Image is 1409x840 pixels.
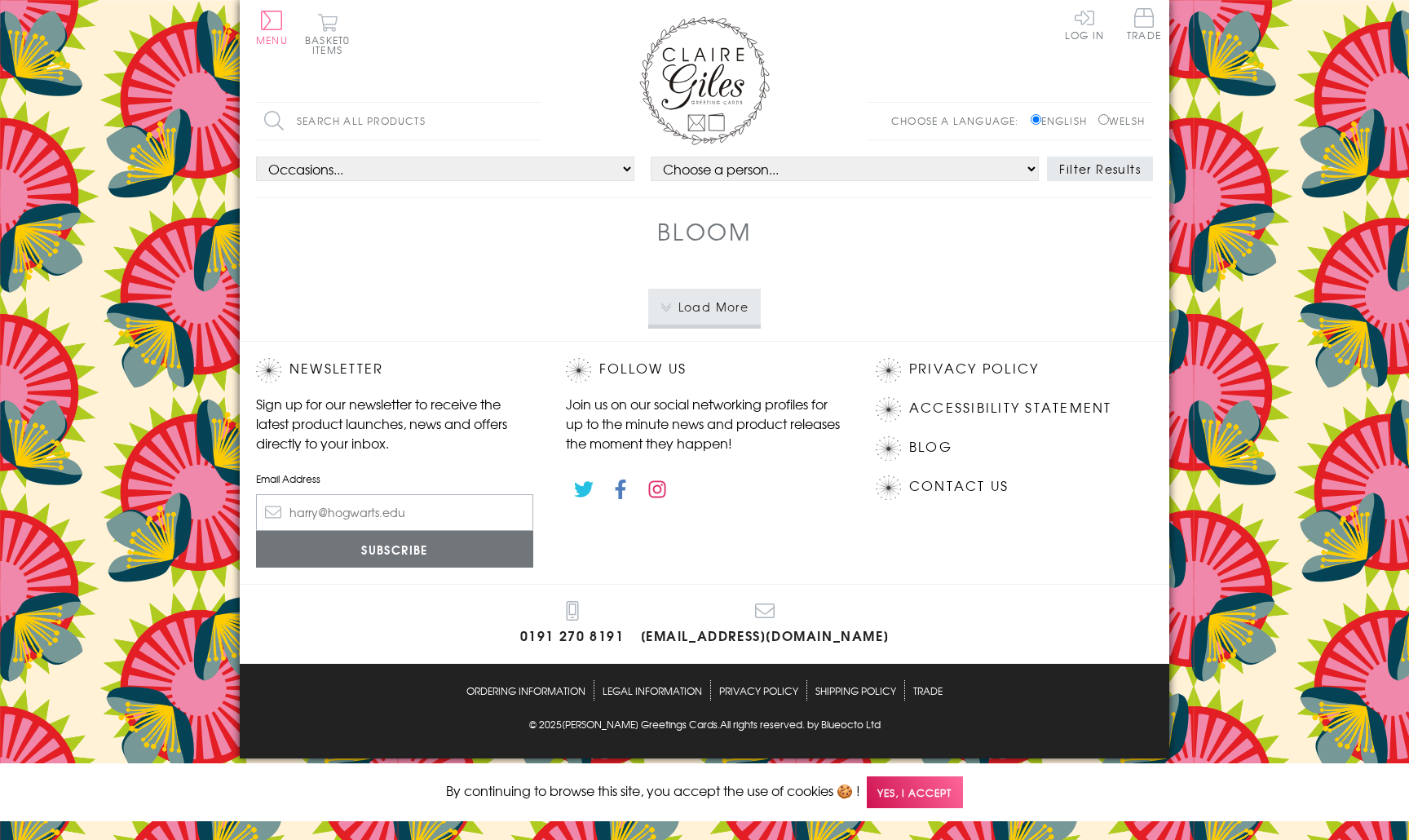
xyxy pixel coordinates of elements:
[256,11,288,45] button: Menu
[719,680,798,701] a: Privacy Policy
[909,397,1112,419] a: Accessibility Statement
[525,103,541,139] input: Search
[520,601,625,648] a: 0191 270 8191
[648,289,762,325] button: Load More
[256,717,1153,732] p: © 2025 .
[256,358,533,382] h2: Newsletter
[807,717,881,734] a: by Blueocto Ltd
[566,358,843,382] h2: Follow Us
[256,103,541,139] input: Search all products
[603,680,702,701] a: Legal Information
[1098,113,1145,128] label: Welsh
[256,531,533,568] input: Subscribe
[891,113,1027,128] p: Choose a language:
[909,436,952,458] a: Blog
[657,214,752,248] h1: Bloom
[566,394,843,453] p: Join us on our social networking profiles for up to the minute news and product releases the mome...
[1098,114,1109,125] input: Welsh
[815,680,896,701] a: Shipping Policy
[305,13,350,55] button: Basket0 items
[256,471,533,486] label: Email Address
[1047,157,1153,181] button: Filter Results
[256,394,533,453] p: Sign up for our newsletter to receive the latest product launches, news and offers directly to yo...
[639,16,770,145] img: Claire Giles Greetings Cards
[1127,8,1161,40] span: Trade
[909,475,1009,497] a: Contact Us
[720,717,805,732] span: All rights reserved.
[562,717,718,734] a: [PERSON_NAME] Greetings Cards
[909,358,1039,380] a: Privacy Policy
[867,776,963,808] span: Yes, I accept
[256,33,288,47] span: Menu
[312,33,350,57] span: 0 items
[466,680,585,701] a: Ordering Information
[1127,8,1161,43] a: Trade
[1031,113,1095,128] label: English
[1031,114,1041,125] input: English
[256,494,533,531] input: harry@hogwarts.edu
[1065,8,1104,40] a: Log In
[641,601,890,648] a: [EMAIL_ADDRESS][DOMAIN_NAME]
[913,680,943,701] a: Trade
